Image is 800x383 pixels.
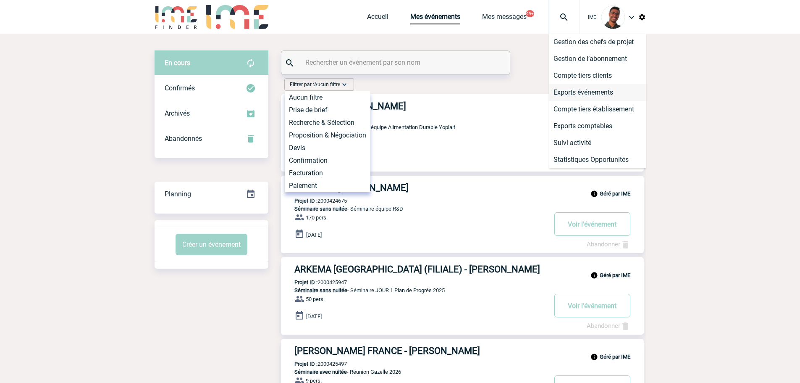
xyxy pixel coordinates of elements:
span: Séminaire avec nuitée [294,369,347,375]
button: Voir l'événement [554,294,630,317]
a: Exports événements [549,84,646,101]
b: Géré par IME [600,190,630,197]
div: Recherche & Sélection [285,116,370,129]
p: - Réunion équipe Alimentation Durable Yoplait [281,124,546,130]
a: ARKEMA [GEOGRAPHIC_DATA] (FILIALE) - [PERSON_NAME] [281,264,644,275]
img: info_black_24dp.svg [590,190,598,198]
span: 50 pers. [306,296,325,302]
p: - Séminaire JOUR 1 Plan de Progrès 2025 [281,287,546,293]
b: Projet ID : [294,279,317,285]
a: YOPLAIT - [PERSON_NAME] [281,182,644,193]
a: Planning [155,181,268,206]
div: Paiement [285,180,370,192]
span: Confirmés [165,84,195,92]
span: Filtrer par : [290,80,340,89]
span: Séminaire sans nuitée [294,206,347,212]
p: 2000425450 [281,116,347,122]
span: [DATE] [306,232,322,238]
div: Retrouvez ici tous les événements que vous avez décidé d'archiver [155,101,268,126]
h3: [PERSON_NAME] FRANCE - [PERSON_NAME] [294,346,546,356]
span: 170 pers. [306,214,328,221]
img: info_black_24dp.svg [590,272,598,279]
div: Devis [285,142,370,154]
b: Géré par IME [600,354,630,360]
a: SODIMA - [PERSON_NAME] [281,101,644,111]
a: Compte tiers établissement [549,101,646,118]
p: - Réunion Gazelle 2026 [281,369,546,375]
span: Aucun filtre [314,82,340,87]
input: Rechercher un événement par son nom [303,56,490,69]
span: Séminaire sans nuitée [294,287,347,293]
h3: ARKEMA [GEOGRAPHIC_DATA] (FILIALE) - [PERSON_NAME] [294,264,546,275]
a: [PERSON_NAME] FRANCE - [PERSON_NAME] [281,346,644,356]
div: Retrouvez ici tous vos évènements avant confirmation [155,50,268,76]
h3: YOPLAIT - [PERSON_NAME] [294,182,546,193]
a: Abandonner [587,322,630,330]
img: info_black_24dp.svg [590,353,598,361]
h3: SODIMA - [PERSON_NAME] [294,101,546,111]
span: En cours [165,59,190,67]
a: Gestion des chefs de projet [549,34,646,50]
button: Voir l'événement [554,212,630,236]
span: Archivés [165,109,190,117]
img: IME-Finder [155,5,198,29]
div: Retrouvez ici tous vos événements organisés par date et état d'avancement [155,182,268,207]
a: Accueil [367,13,388,24]
b: Géré par IME [600,272,630,278]
span: Planning [165,190,191,198]
div: Prise de brief [285,104,370,116]
a: Mes messages [482,13,527,24]
b: Projet ID : [294,361,317,367]
span: [DATE] [306,313,322,320]
p: 2000425947 [281,279,347,285]
p: - Séminaire équipe R&D [281,206,546,212]
span: Abandonnés [165,135,202,143]
div: Facturation [285,167,370,180]
a: Abandonner [587,240,630,248]
p: 2000425497 [281,361,347,367]
img: 124970-0.jpg [601,5,625,29]
span: IME [588,14,596,20]
div: Retrouvez ici tous vos événements annulés [155,126,268,151]
a: Exports comptables [549,118,646,135]
img: baseline_expand_more_white_24dp-b.png [340,80,349,89]
a: Gestion de l’abonnement [549,50,646,67]
a: Statistiques Opportunités [549,151,646,168]
button: Créer un événement [176,234,247,255]
button: 99+ [526,10,534,17]
a: Suivi activité [549,135,646,151]
div: Aucun filtre [285,91,370,104]
p: 2000424675 [281,198,347,204]
a: Mes événements [410,13,460,24]
div: Confirmation [285,154,370,167]
b: Projet ID : [294,198,317,204]
a: Compte tiers clients [549,67,646,84]
div: Proposition & Négociation [285,129,370,142]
